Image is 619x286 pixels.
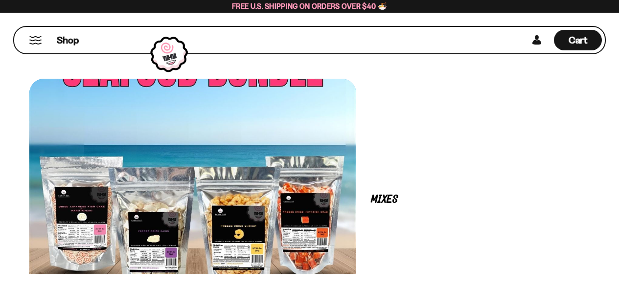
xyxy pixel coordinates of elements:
[569,34,588,46] span: Cart
[232,1,387,11] span: Free U.S. Shipping on Orders over $40 🍜
[29,36,42,44] button: Mobile Menu Trigger
[57,30,79,50] a: Shop
[371,195,575,204] p: Mixes
[554,27,602,53] div: Cart
[57,34,79,47] span: Shop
